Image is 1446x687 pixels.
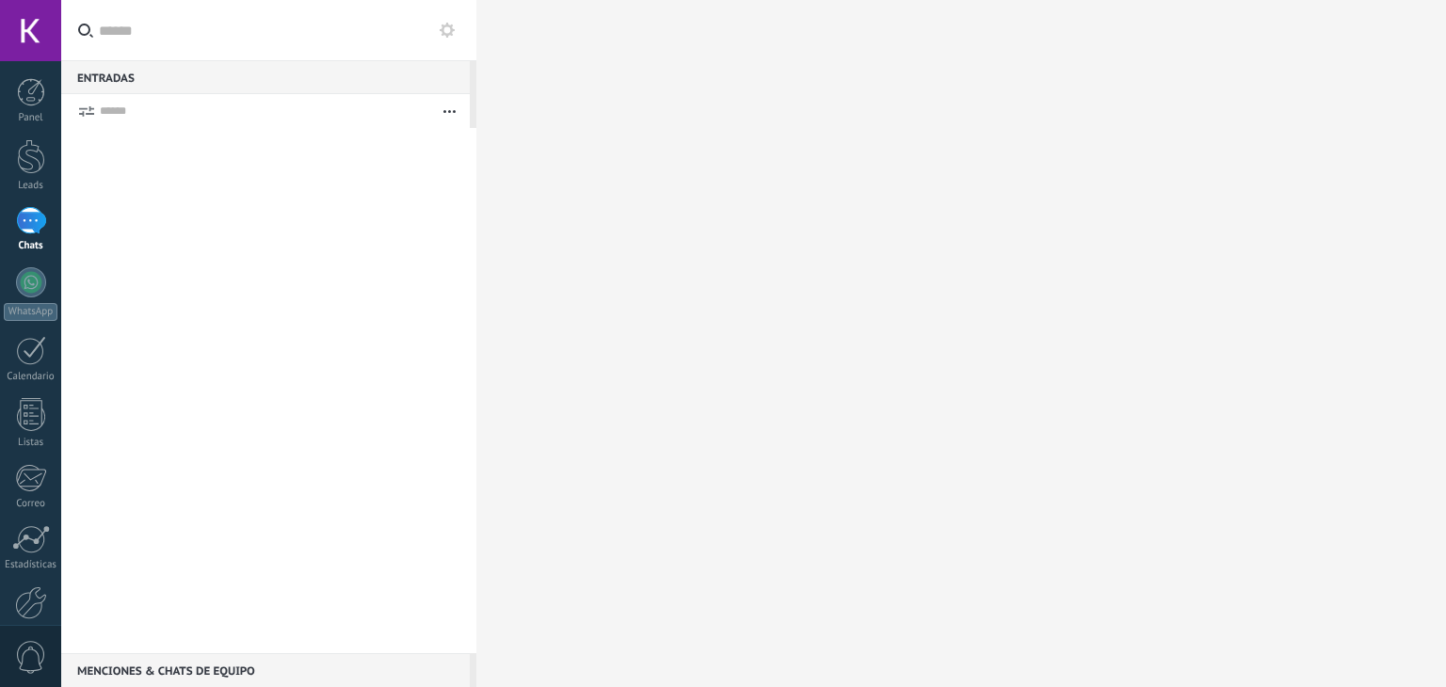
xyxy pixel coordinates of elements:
[4,371,58,383] div: Calendario
[4,437,58,449] div: Listas
[4,180,58,192] div: Leads
[61,60,470,94] div: Entradas
[4,303,57,321] div: WhatsApp
[4,240,58,252] div: Chats
[4,498,58,510] div: Correo
[4,559,58,571] div: Estadísticas
[4,112,58,124] div: Panel
[61,653,470,687] div: Menciones & Chats de equipo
